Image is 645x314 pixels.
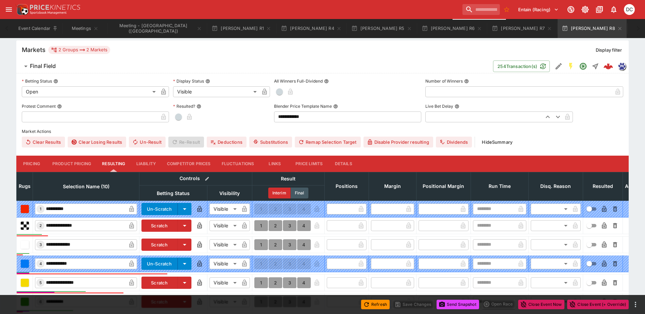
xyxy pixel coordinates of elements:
button: [PERSON_NAME] R5 [347,19,416,38]
button: Details [328,156,359,172]
button: Toggle light/dark mode [579,3,591,16]
button: Final Field [16,59,493,73]
div: split button [482,299,515,309]
button: Remap Selection Target [295,137,361,147]
p: Display Status [173,78,204,84]
button: [PERSON_NAME] R4 [277,19,346,38]
button: Close Event Now [518,300,564,309]
th: Margin [369,172,416,200]
button: Blender Price Template Name [333,104,338,109]
img: Sportsbook Management [30,11,67,14]
button: Protest Comment [57,104,62,109]
svg: Open [579,62,587,70]
p: All Winners Full-Dividend [274,78,323,84]
button: Display Status [205,79,210,84]
th: Positions [324,172,369,200]
th: Actions [623,172,645,200]
span: Visibility [212,189,247,197]
button: 3 [283,277,296,288]
img: grnz [618,63,626,70]
button: Event Calendar [14,19,62,38]
button: Bulk edit [203,174,211,183]
button: Connected to PK [565,3,577,16]
button: Resulting [97,156,131,172]
button: Meeting - Addington (NZ) [108,19,206,38]
button: 4 [297,220,311,231]
h6: Final Field [30,63,56,70]
h5: Markets [22,46,46,54]
button: Un-Scratch [141,258,178,270]
button: Interim [268,188,291,198]
label: Market Actions [22,126,623,137]
input: search [462,4,500,15]
button: more [631,300,640,309]
button: Competitor Prices [162,156,216,172]
th: Run Time [471,172,528,200]
div: grnz [618,62,626,70]
button: Clear Losing Results [68,137,126,147]
span: 4 [38,261,43,266]
p: Protest Comment [22,103,56,109]
button: 3 [283,239,296,250]
p: Resulted? [173,103,195,109]
div: David Crockford [624,4,635,15]
button: Straight [589,60,601,72]
button: Pricing [16,156,47,172]
button: Un-Scratch [141,203,178,215]
th: Controls [139,172,252,185]
button: 1 [254,239,268,250]
th: Positional Margin [416,172,471,200]
button: SGM Enabled [565,60,577,72]
a: 157c164d-c6b6-4705-a9d6-061659b6cbcd [601,59,615,73]
button: Liability [131,156,162,172]
span: Selection Name (10) [55,182,117,191]
button: 4 [297,239,311,250]
img: logo-cerberus--red.svg [604,62,613,71]
th: Result [252,172,324,185]
button: HideSummary [478,137,516,147]
button: Refresh [361,300,390,309]
button: 2 [269,239,282,250]
button: [PERSON_NAME] R8 [558,19,627,38]
div: Visible [209,204,239,214]
button: David Crockford [622,2,637,17]
button: Display filter [592,45,626,55]
div: Open [22,86,158,97]
button: Dividends [436,137,472,147]
button: Resulted? [197,104,201,109]
button: No Bookmarks [501,4,512,15]
button: Links [259,156,290,172]
button: Meetings [63,19,107,38]
button: Edit Detail [553,60,565,72]
button: [PERSON_NAME] R6 [418,19,487,38]
button: Final [291,188,308,198]
button: Clear Results [22,137,65,147]
button: 254Transaction(s) [493,60,550,72]
button: 4 [297,277,311,288]
th: Disq. Reason [528,172,583,200]
div: Visible [209,239,239,250]
button: 1 [254,277,268,288]
p: Blender Price Template Name [274,103,332,109]
button: Number of Winners [464,79,469,84]
div: 2 Groups 2 Markets [51,46,107,54]
button: Deductions [207,137,247,147]
p: Live Bet Delay [425,103,453,109]
button: Send Snapshot [437,300,479,309]
button: Substitutions [249,137,292,147]
button: 2 [269,277,282,288]
button: Un-Result [129,137,165,147]
button: [PERSON_NAME] R7 [488,19,556,38]
button: [PERSON_NAME] R1 [207,19,275,38]
span: 5 [38,280,43,285]
button: Notifications [608,3,620,16]
span: Re-Result [168,137,204,147]
button: Scratch [141,277,178,289]
div: Visible [209,220,239,231]
div: Visible [209,258,239,269]
div: 157c164d-c6b6-4705-a9d6-061659b6cbcd [604,62,613,71]
th: Rugs [17,172,33,200]
th: Resulted [583,172,623,200]
span: Betting Status [149,189,197,197]
p: Number of Winners [425,78,463,84]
